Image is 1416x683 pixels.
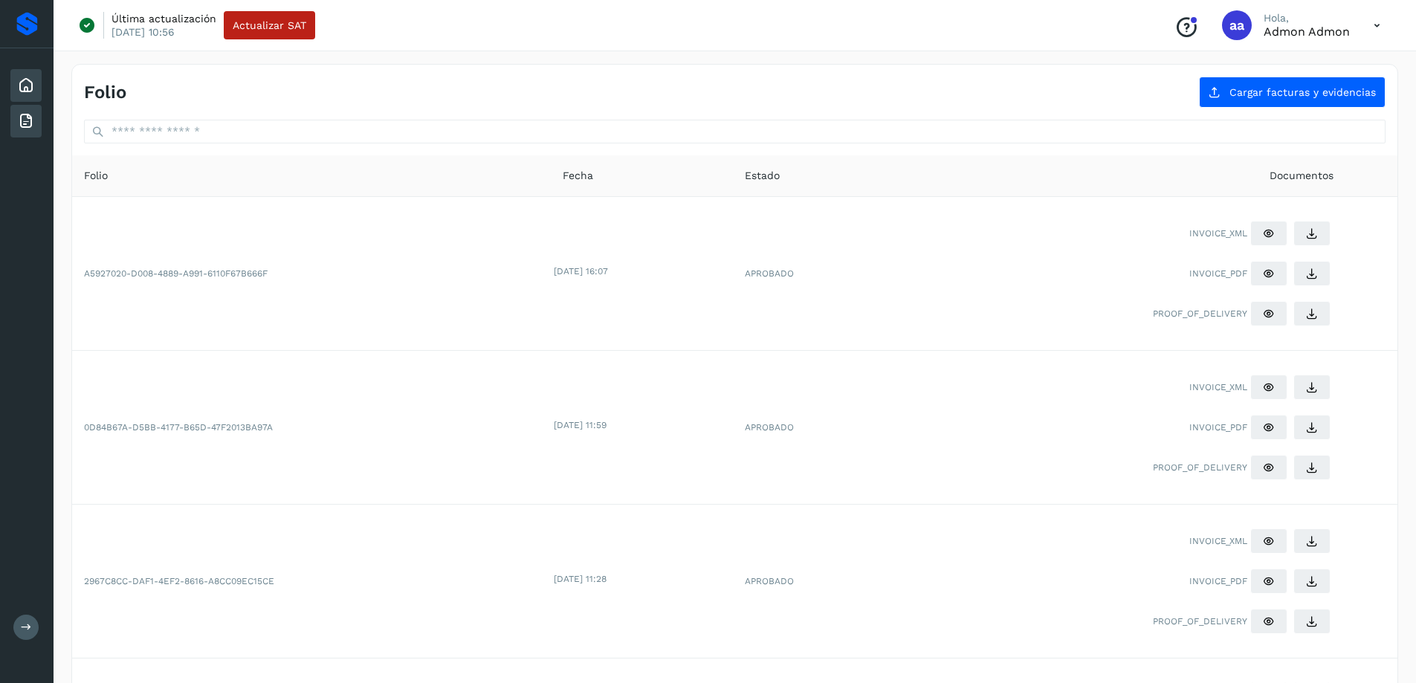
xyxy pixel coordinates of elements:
[1153,615,1247,628] span: PROOF_OF_DELIVERY
[733,351,897,505] td: APROBADO
[224,11,315,39] button: Actualizar SAT
[1189,574,1247,588] span: INVOICE_PDF
[1229,87,1376,97] span: Cargar facturas y evidencias
[745,168,780,184] span: Estado
[72,505,551,658] td: 2967C8CC-DAF1-4EF2-8616-A8CC09EC15CE
[111,12,216,25] p: Última actualización
[1189,227,1247,240] span: INVOICE_XML
[1153,461,1247,474] span: PROOF_OF_DELIVERY
[1270,168,1333,184] span: Documentos
[563,168,593,184] span: Fecha
[1189,267,1247,280] span: INVOICE_PDF
[554,572,730,586] div: [DATE] 11:28
[554,265,730,278] div: [DATE] 16:07
[10,69,42,102] div: Inicio
[1199,77,1386,108] button: Cargar facturas y evidencias
[1264,25,1350,39] p: admon admon
[84,82,126,103] h4: Folio
[1264,12,1350,25] p: Hola,
[1153,307,1247,320] span: PROOF_OF_DELIVERY
[1189,421,1247,434] span: INVOICE_PDF
[733,197,897,351] td: APROBADO
[554,418,730,432] div: [DATE] 11:59
[10,105,42,137] div: Facturas
[111,25,175,39] p: [DATE] 10:56
[233,20,306,30] span: Actualizar SAT
[733,505,897,658] td: APROBADO
[1189,381,1247,394] span: INVOICE_XML
[1189,534,1247,548] span: INVOICE_XML
[72,351,551,505] td: 0D84B67A-D5BB-4177-B65D-47F2013BA97A
[72,197,551,351] td: A5927020-D008-4889-A991-6110F67B666F
[84,168,108,184] span: Folio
